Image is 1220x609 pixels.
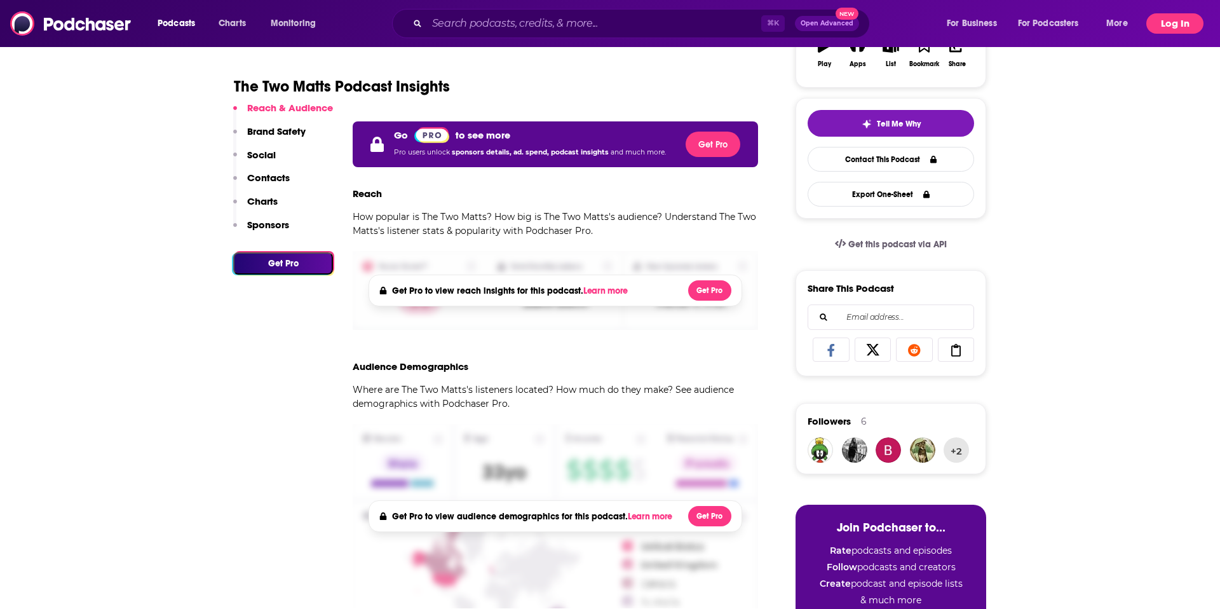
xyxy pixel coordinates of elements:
p: Reach & Audience [247,102,333,114]
span: Open Advanced [801,20,853,27]
li: podcast and episode lists [808,578,973,589]
span: ⌘ K [761,15,785,32]
button: Share [941,30,974,76]
p: Go [394,129,408,141]
span: New [836,8,858,20]
div: Apps [850,60,866,68]
button: Export One-Sheet [808,182,974,207]
button: Learn more [628,512,676,522]
h1: The Two Matts Podcast Insights [234,77,450,96]
div: Play [818,60,831,68]
h3: Audience Demographics [353,360,468,373]
button: open menu [262,13,332,34]
span: Followers [808,415,851,427]
button: open menu [938,13,1013,34]
strong: Create [820,578,851,589]
div: Bookmark [909,60,939,68]
button: open menu [1097,13,1144,34]
button: Brand Safety [233,125,306,149]
button: Get Pro [686,132,740,157]
h3: Share This Podcast [808,282,894,294]
button: Social [233,149,276,172]
p: Sponsors [247,219,289,231]
img: Benedictus [876,437,901,463]
span: Tell Me Why [877,119,921,129]
p: How popular is The Two Matts? How big is The Two Matts's audience? Understand The Two Matts's lis... [353,210,758,238]
button: Charts [233,195,278,219]
button: Reach & Audience [233,102,333,125]
a: Share on Reddit [896,338,933,362]
button: Apps [841,30,874,76]
a: Share on X/Twitter [855,338,891,362]
a: Pro website [414,127,449,143]
button: open menu [1010,13,1097,34]
p: Contacts [247,172,290,184]
img: tell me why sparkle [862,119,872,129]
span: For Business [947,15,997,32]
button: Play [808,30,841,76]
p: Pro users unlock and much more. [394,143,666,162]
button: tell me why sparkleTell Me Why [808,110,974,137]
div: List [886,60,896,68]
button: open menu [149,13,212,34]
button: Get Pro [233,252,333,275]
span: Get this podcast via API [848,239,947,250]
input: Email address... [818,305,963,329]
a: Copy Link [938,338,975,362]
button: Contacts [233,172,290,195]
a: Charts [210,13,254,34]
p: Charts [247,195,278,207]
button: Get Pro [688,506,731,526]
button: Learn more [583,286,632,296]
span: For Podcasters [1018,15,1079,32]
strong: Rate [830,545,851,556]
button: Open AdvancedNew [795,16,859,31]
li: podcasts and creators [808,561,973,573]
p: Brand Safety [247,125,306,137]
a: Share on Facebook [813,338,850,362]
button: Sponsors [233,219,289,242]
button: Log In [1146,13,1203,34]
span: Podcasts [158,15,195,32]
li: & much more [808,594,973,606]
button: +2 [944,437,969,463]
p: to see more [456,129,510,141]
img: Podchaser Pro [414,127,449,143]
button: Get Pro [688,280,731,301]
input: Search podcasts, credits, & more... [427,13,761,34]
span: Monitoring [271,15,316,32]
div: 6 [861,416,867,427]
span: Charts [219,15,246,32]
div: Search podcasts, credits, & more... [404,9,882,38]
a: Get this podcast via API [825,229,957,260]
div: Share [949,60,966,68]
img: Podchaser - Follow, Share and Rate Podcasts [10,11,132,36]
h4: Get Pro to view audience demographics for this podcast. [392,511,676,522]
button: Bookmark [907,30,940,76]
div: Search followers [808,304,974,330]
button: List [874,30,907,76]
h3: Join Podchaser to... [808,520,973,535]
a: Contact This Podcast [808,147,974,172]
img: farodellbritishcats [910,437,935,463]
img: gcibra [842,437,867,463]
img: gdunaway02 [808,437,833,463]
strong: Follow [827,561,857,573]
h3: Reach [353,188,382,200]
h4: Get Pro to view reach insights for this podcast. [392,285,632,296]
li: podcasts and episodes [808,545,973,556]
p: Social [247,149,276,161]
span: sponsors details, ad. spend, podcast insights [452,148,611,156]
p: Where are The Two Matts's listeners located? How much do they make? See audience demographics wit... [353,383,758,411]
span: More [1106,15,1128,32]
